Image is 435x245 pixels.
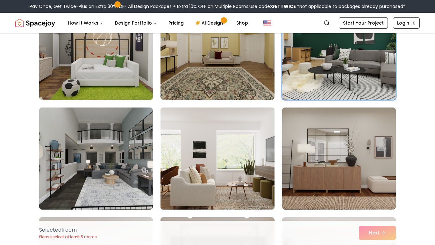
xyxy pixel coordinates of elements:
[39,226,97,234] p: Selected 1 room
[15,17,55,29] img: Spacejoy Logo
[271,3,296,10] b: GETTWICE
[110,17,162,29] button: Design Portfolio
[190,17,230,29] a: AI Design
[263,19,271,27] img: United States
[15,13,420,33] nav: Global
[393,17,420,29] a: Login
[30,3,405,10] div: Pay Once, Get Twice-Plus an Extra 30% OFF All Design Packages + Extra 10% OFF on Multiple Rooms.
[158,105,277,212] img: Room room-5
[339,17,388,29] a: Start Your Project
[39,234,97,240] p: Please select at least 5 rooms
[63,17,253,29] nav: Main
[296,3,405,10] span: *Not applicable to packages already purchased*
[15,17,55,29] a: Spacejoy
[63,17,109,29] button: How It Works
[249,3,296,10] span: Use code:
[231,17,253,29] a: Shop
[39,108,153,210] img: Room room-4
[282,108,396,210] img: Room room-6
[163,17,189,29] a: Pricing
